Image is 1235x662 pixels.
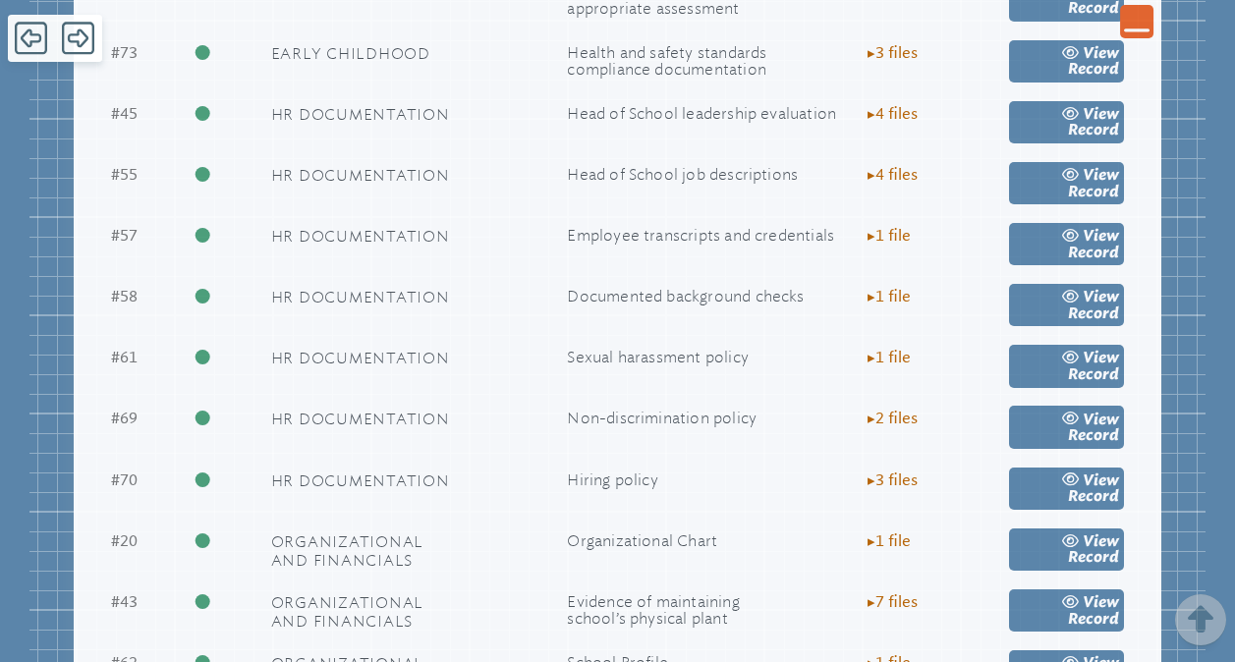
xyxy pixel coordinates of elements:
span: ▸ [868,106,875,123]
span: Head of School job descriptions [567,166,798,184]
span: view [1083,349,1119,366]
span: 58 [111,288,138,305]
a: view Record [1009,345,1124,387]
span: 7 file s [868,594,918,611]
span: view [1083,227,1119,245]
span: ▸ [868,594,875,611]
span: 3 file s [868,45,918,62]
span: Head of School leadership evaluation [567,105,836,123]
span: ▸ [868,167,875,184]
span: Evidence of maintaining school’s physical plant [567,593,739,628]
span: HR Documentation [271,228,450,246]
span: HR Documentation [271,472,450,490]
span: 73 [111,44,138,62]
span: view [1083,532,1119,550]
span: view [1083,411,1119,428]
span: HR Documentation [271,289,450,306]
span: Organizational and Financials [271,594,424,631]
span: 20 [111,532,138,550]
span: Documented background checks [567,288,804,305]
a: view Record [1009,468,1124,510]
span: 1 file [868,228,911,245]
span: ▸ [868,472,875,489]
span: view [1083,44,1119,62]
span: ▸ [868,289,875,305]
span: Early Childhood [271,45,430,63]
span: Back [15,20,47,57]
span: ▸ [868,533,875,550]
span: Employee transcripts and credentials [567,227,834,245]
span: Record [1068,610,1119,628]
span: Record [1068,487,1119,505]
span: view [1083,166,1119,184]
span: Record [1068,60,1119,78]
span: 69 [111,410,138,427]
a: view Record [1009,223,1124,265]
span: Record [1068,304,1119,322]
a: view Record [1009,40,1124,83]
span: Organizational and Financials [271,533,424,570]
span: HR Documentation [271,411,450,428]
button: Scroll Top [1186,598,1215,642]
span: view [1083,288,1119,305]
span: 43 [111,593,138,611]
span: Health and safety standards compliance documentation [567,44,766,79]
span: HR Documentation [271,167,450,185]
span: 1 file [868,289,911,305]
span: Record [1068,365,1119,383]
span: Forward [62,20,94,57]
span: view [1083,471,1119,489]
a: view Record [1009,589,1124,632]
span: 1 file [868,350,911,366]
span: Record [1068,548,1119,566]
span: Record [1068,426,1119,444]
span: view [1083,105,1119,123]
span: ▸ [868,350,875,366]
span: Non-discrimination policy [567,410,757,427]
span: 70 [111,471,138,489]
span: 4 file s [868,106,918,123]
span: Sexual harassment policy [567,349,749,366]
span: 45 [111,105,138,123]
a: view Record [1009,406,1124,448]
span: Record [1068,121,1119,138]
span: Record [1068,183,1119,200]
span: ▸ [868,228,875,245]
span: Record [1068,244,1119,261]
span: 1 file [868,533,911,550]
span: 55 [111,166,138,184]
a: view Record [1009,284,1124,326]
span: ▸ [868,45,875,62]
span: 57 [111,227,138,245]
span: 61 [111,349,138,366]
span: HR Documentation [271,350,450,367]
span: 2 file s [868,411,918,427]
span: 4 file s [868,167,918,184]
a: view Record [1009,101,1124,143]
span: HR Documentation [271,106,450,124]
span: 3 file s [868,472,918,489]
span: Hiring policy [567,471,657,489]
span: ▸ [868,411,875,427]
span: Organizational Chart [567,532,717,550]
a: view Record [1009,528,1124,571]
a: view Record [1009,162,1124,204]
span: view [1083,593,1119,611]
